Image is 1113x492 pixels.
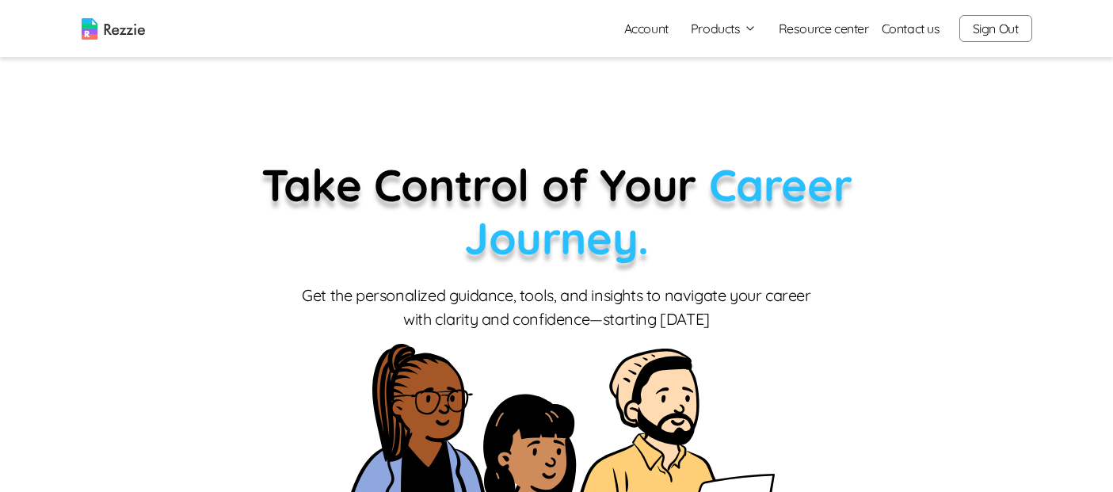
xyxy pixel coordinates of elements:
[181,158,933,265] p: Take Control of Your
[464,157,852,265] span: Career Journey.
[299,284,814,331] p: Get the personalized guidance, tools, and insights to navigate your career with clarity and confi...
[779,19,869,38] a: Resource center
[612,13,681,44] a: Account
[691,19,757,38] button: Products
[959,15,1032,42] button: Sign Out
[882,19,940,38] a: Contact us
[82,18,145,40] img: logo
